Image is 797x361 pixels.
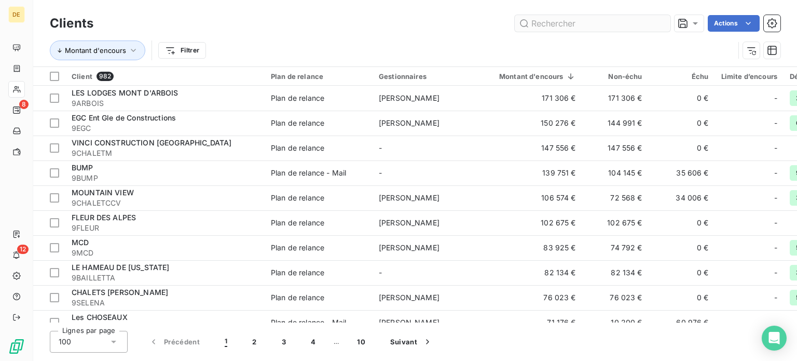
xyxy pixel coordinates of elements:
td: 150 276 € [480,111,582,136]
img: Logo LeanPay [8,338,25,355]
td: 0 € [649,235,715,260]
span: Client [72,72,92,81]
span: VINCI CONSTRUCTION [GEOGRAPHIC_DATA] [72,138,231,147]
td: 74 792 € [582,235,649,260]
td: 76 023 € [582,285,649,310]
input: Rechercher [515,15,670,32]
div: Plan de relance [271,143,324,153]
span: [PERSON_NAME] [379,243,439,252]
span: 9MCD [72,248,258,258]
td: 0 € [649,285,715,310]
span: 9CHALETM [72,148,258,158]
button: Filtrer [158,42,206,59]
span: - [774,143,777,153]
td: 147 556 € [480,136,582,161]
span: EGC Ent Gle de Constructions [72,113,176,122]
button: 4 [298,331,328,353]
span: 9CHALETCCV [72,198,258,208]
h3: Clients [50,14,93,33]
td: 82 134 € [582,260,649,285]
span: - [774,218,777,228]
span: 9FLEUR [72,223,258,233]
div: Plan de relance [271,72,366,81]
span: 9EGC [72,123,258,133]
td: 171 306 € [582,86,649,111]
div: Échu [655,72,709,81]
span: - [774,193,777,203]
span: - [774,317,777,328]
td: 83 925 € [480,235,582,260]
td: 102 675 € [582,210,649,235]
div: Plan de relance - Mail [271,168,346,178]
td: 0 € [649,260,715,285]
td: 106 574 € [480,185,582,210]
div: Plan de relance [271,193,324,203]
td: 147 556 € [582,136,649,161]
td: 144 991 € [582,111,649,136]
span: LES LODGES MONT D'ARBOIS [72,88,178,97]
span: Montant d'encours [65,46,126,55]
span: - [774,243,777,253]
td: 139 751 € [480,161,582,185]
td: 0 € [649,86,715,111]
div: Plan de relance [271,243,324,253]
span: - [379,268,382,277]
span: MCD [72,238,89,247]
span: - [774,93,777,103]
div: Plan de relance [271,268,324,278]
td: 102 675 € [480,210,582,235]
div: Plan de relance [271,93,324,103]
td: 72 568 € [582,185,649,210]
div: Montant d'encours [487,72,576,81]
div: Open Intercom Messenger [762,326,787,351]
button: Montant d'encours [50,41,145,60]
span: MOUNTAIN VIEW [72,188,134,197]
div: Plan de relance [271,292,324,303]
span: - [774,118,777,128]
div: Gestionnaires [379,72,474,81]
span: 12 [17,245,29,254]
span: LE HAMEAU DE [US_STATE] [72,263,169,272]
div: Plan de relance - Mail [271,317,346,328]
td: 71 176 € [480,310,582,335]
span: 9ARBOIS [72,98,258,109]
span: [PERSON_NAME] [379,318,439,327]
button: Suivant [378,331,445,353]
td: 60 976 € [649,310,715,335]
span: 1 [225,337,227,347]
span: … [328,333,345,350]
td: 76 023 € [480,285,582,310]
span: - [379,168,382,177]
span: 982 [97,72,114,81]
span: [PERSON_NAME] [379,118,439,127]
span: 9SELENA [72,298,258,308]
button: Actions [708,15,760,32]
span: - [774,168,777,178]
td: 82 134 € [480,260,582,285]
span: [PERSON_NAME] [379,93,439,102]
button: 2 [240,331,269,353]
button: 3 [269,331,298,353]
span: Les CHOSEAUX [72,313,128,322]
span: FLEUR DES ALPES [72,213,136,222]
span: - [379,143,382,152]
td: 171 306 € [480,86,582,111]
span: [PERSON_NAME] [379,193,439,202]
span: CHALETS [PERSON_NAME] [72,288,168,297]
div: Non-échu [588,72,642,81]
span: BUMP [72,163,93,172]
span: - [774,292,777,303]
button: 10 [345,331,378,353]
td: 0 € [649,111,715,136]
td: 0 € [649,136,715,161]
td: 104 145 € [582,161,649,185]
div: Plan de relance [271,218,324,228]
span: 9BUMP [72,173,258,183]
td: 34 006 € [649,185,715,210]
button: 1 [212,331,240,353]
span: - [774,268,777,278]
button: Précédent [136,331,212,353]
td: 0 € [649,210,715,235]
td: 10 200 € [582,310,649,335]
div: Limite d’encours [721,72,777,81]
